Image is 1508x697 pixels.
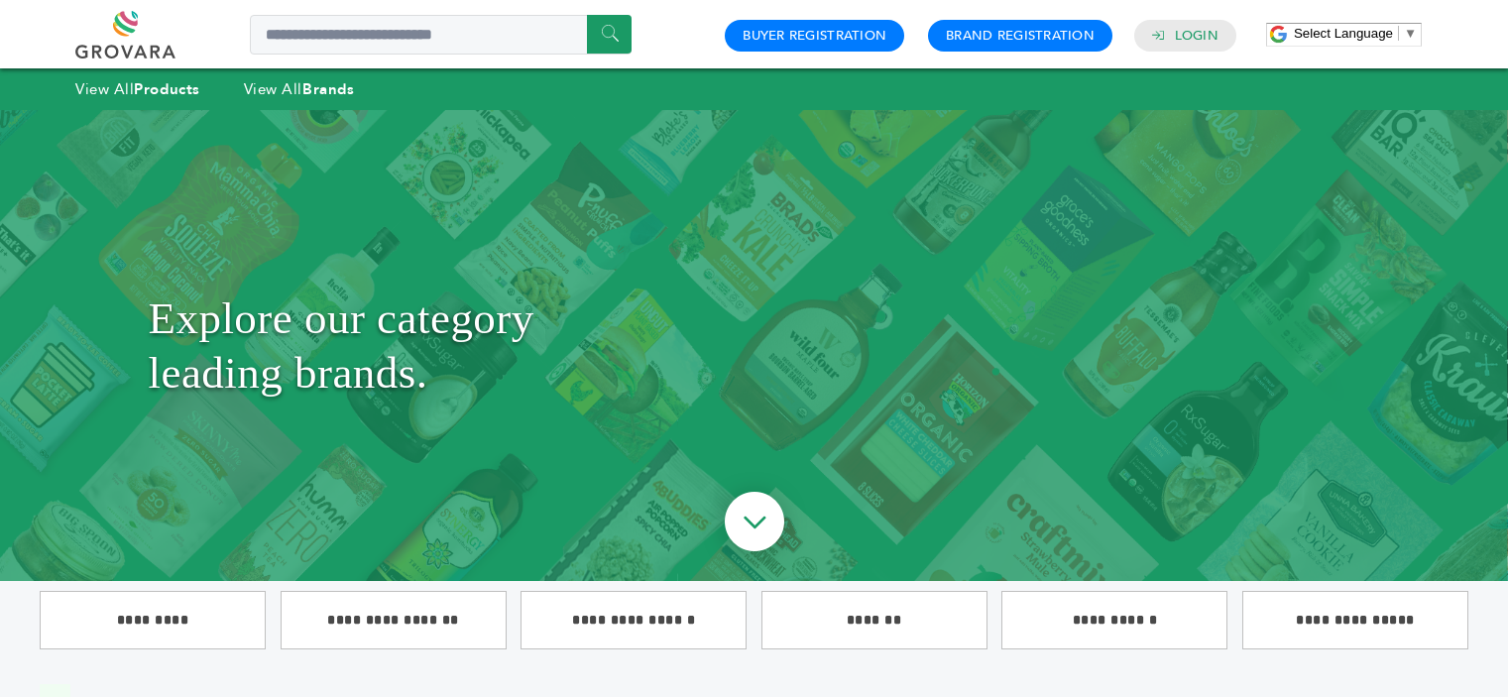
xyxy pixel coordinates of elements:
[1404,26,1417,41] span: ▼
[149,160,1360,531] h1: Explore our category leading brands.
[743,27,886,45] a: Buyer Registration
[134,79,199,99] strong: Products
[1294,26,1393,41] span: Select Language
[250,15,632,55] input: Search a product or brand...
[302,79,354,99] strong: Brands
[946,27,1095,45] a: Brand Registration
[1175,27,1218,45] a: Login
[1398,26,1399,41] span: ​
[1294,26,1417,41] a: Select Language​
[702,472,807,577] img: ourBrandsHeroArrow.png
[244,79,355,99] a: View AllBrands
[75,79,200,99] a: View AllProducts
